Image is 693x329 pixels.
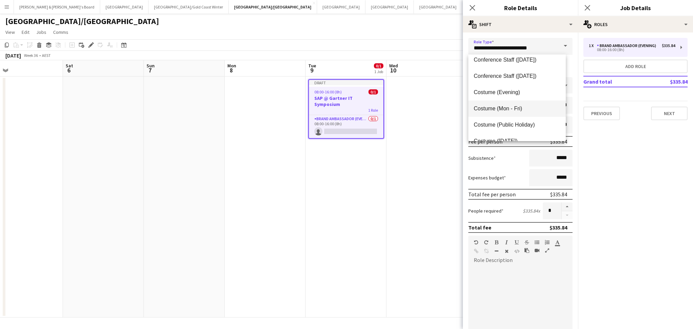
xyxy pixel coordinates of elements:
[662,43,675,48] div: $335.84
[494,240,499,245] button: Bold
[535,240,539,245] button: Unordered List
[474,122,560,128] span: Costume (Public Holiday)
[14,0,100,14] button: [PERSON_NAME] & [PERSON_NAME]'s Board
[474,73,560,79] span: Conference Staff ([DATE])
[474,57,560,63] span: Conference Staff ([DATE])
[583,76,648,87] td: Grand total
[583,107,620,120] button: Previous
[468,208,504,214] label: People required
[550,224,567,231] div: $335.84
[468,224,491,231] div: Total fee
[578,16,693,32] div: Roles
[524,248,529,253] button: Paste as plain text
[149,0,229,14] button: [GEOGRAPHIC_DATA]/Gold Coast Winter
[583,60,688,73] button: Add role
[589,43,597,48] div: 1 x
[484,240,489,245] button: Redo
[414,0,462,14] button: [GEOGRAPHIC_DATA]
[597,43,659,48] div: Brand Ambassador (Evening)
[514,240,519,245] button: Underline
[474,105,560,112] span: Costume (Mon - Fri)
[562,202,573,211] button: Increase
[474,240,478,245] button: Undo
[578,3,693,12] h3: Job Details
[550,138,567,145] div: $335.84
[229,0,317,14] button: [GEOGRAPHIC_DATA]/[GEOGRAPHIC_DATA]
[504,248,509,254] button: Clear Formatting
[468,138,502,145] div: Fee per person
[468,175,506,181] label: Expenses budget
[545,240,550,245] button: Ordered List
[100,0,149,14] button: [GEOGRAPHIC_DATA]
[545,248,550,253] button: Fullscreen
[474,89,560,95] span: Costume (Evening)
[555,240,560,245] button: Text Color
[589,48,675,51] div: 08:00-16:00 (8h)
[648,76,688,87] td: $335.84
[474,138,560,144] span: Costume ([DATE])
[468,155,496,161] label: Subsistence
[514,248,519,254] button: HTML Code
[651,107,688,120] button: Next
[494,248,499,254] button: Horizontal Line
[504,240,509,245] button: Italic
[523,208,540,214] div: $335.84 x
[535,248,539,253] button: Insert video
[468,191,516,198] div: Total fee per person
[317,0,365,14] button: [GEOGRAPHIC_DATA]
[463,3,578,12] h3: Role Details
[462,0,504,14] button: Conference Board
[463,16,578,32] div: Shift
[365,0,414,14] button: [GEOGRAPHIC_DATA]
[524,240,529,245] button: Strikethrough
[550,191,567,198] div: $335.84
